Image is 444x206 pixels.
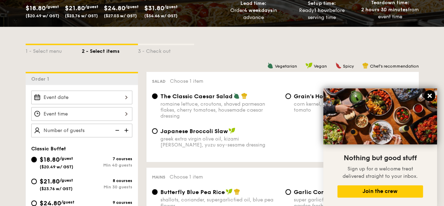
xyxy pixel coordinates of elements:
[125,4,139,9] span: /guest
[40,164,73,169] span: ($20.49 w/ GST)
[285,189,291,195] input: Garlic Confit Aglio Oliosuper garlicfied oil, slow baked cherry tomatoes, garden fresh thyme
[152,189,158,195] input: Butterfly Blue Pea Riceshallots, coriander, supergarlicfied oil, blue pea flower
[160,136,280,148] div: greek extra virgin olive oil, kizami [PERSON_NAME], yuzu soy-sesame dressing
[314,64,327,69] span: Vegan
[294,93,350,100] span: Grain's House Salad
[337,185,423,198] button: Join the crew
[65,4,85,12] span: $21.80
[85,4,98,9] span: /guest
[31,90,132,104] input: Event date
[60,178,73,183] span: /guest
[323,88,437,144] img: DSC07876-Edit02-Large.jpeg
[40,177,60,185] span: $21.80
[267,62,273,69] img: icon-vegetarian.fe4039eb.svg
[61,200,74,205] span: /guest
[31,107,132,121] input: Event time
[370,64,419,69] span: Chef's recommendation
[104,13,137,18] span: ($27.03 w/ GST)
[144,4,164,12] span: $31.80
[160,93,233,100] span: The Classic Caesar Salad
[60,156,73,161] span: /guest
[170,174,203,180] span: Choose 1 item
[152,79,166,84] span: Salad
[31,179,37,184] input: $21.80/guest($23.76 w/ GST)8 coursesMin 30 guests
[305,62,312,69] img: icon-vegan.f8ff3823.svg
[144,13,178,18] span: ($34.66 w/ GST)
[31,76,52,82] span: Order 1
[65,13,98,18] span: ($23.76 w/ GST)
[160,189,225,195] span: Butterfly Blue Pea Rice
[361,7,408,13] strong: 2 hours 30 minutes
[294,101,413,113] div: corn kernel, roasted sesame dressing, cherry tomato
[40,156,60,163] span: $18.80
[290,7,353,21] div: Ready before serving time
[152,93,158,99] input: The Classic Caesar Saladromaine lettuce, croutons, shaved parmesan flakes, cherry tomatoes, house...
[152,175,165,180] span: Mains
[234,188,240,195] img: icon-chef-hat.a58ddaea.svg
[31,157,37,162] input: $18.80/guest($20.49 w/ GST)7 coursesMin 40 guests
[40,186,73,191] span: ($23.76 w/ GST)
[160,128,228,135] span: Japanese Broccoli Slaw
[294,189,360,195] span: Garlic Confit Aglio Olio
[26,13,59,18] span: ($20.49 w/ GST)
[122,124,132,137] img: icon-add.58712e84.svg
[424,90,435,101] button: Close
[82,200,132,205] div: 9 courses
[160,101,280,119] div: romaine lettuce, croutons, shaved parmesan flakes, cherry tomatoes, housemade caesar dressing
[26,45,82,55] div: 1 - Select menu
[240,0,266,6] span: Lead time:
[26,4,46,12] span: $18.80
[152,128,158,134] input: Japanese Broccoli Slawgreek extra virgin olive oil, kizami [PERSON_NAME], yuzu soy-sesame dressing
[335,62,342,69] img: icon-spicy.37a8142b.svg
[31,146,66,152] span: Classic Buffet
[244,7,272,13] strong: 4 weekdays
[275,64,297,69] span: Vegetarian
[31,124,132,137] input: Number of guests
[222,7,285,21] div: Order in advance
[362,62,369,69] img: icon-chef-hat.a58ddaea.svg
[359,6,422,20] div: from event time
[82,178,132,183] div: 8 courses
[170,78,203,84] span: Choose 1 item
[285,93,291,99] input: Grain's House Saladcorn kernel, roasted sesame dressing, cherry tomato
[164,4,178,9] span: /guest
[82,45,138,55] div: 2 - Select items
[82,163,132,168] div: Min 40 guests
[104,4,125,12] span: $24.80
[228,127,236,134] img: icon-vegan.f8ff3823.svg
[314,7,329,13] strong: 1 hour
[226,188,233,195] img: icon-vegan.f8ff3823.svg
[82,185,132,189] div: Min 30 guests
[46,4,59,9] span: /guest
[343,166,418,179] span: Sign up for a welcome treat delivered straight to your inbox.
[138,45,194,55] div: 3 - Check out
[241,93,247,99] img: icon-chef-hat.a58ddaea.svg
[343,64,354,69] span: Spicy
[233,93,240,99] img: icon-vegetarian.fe4039eb.svg
[308,0,336,6] span: Setup time:
[344,154,417,162] span: Nothing but good stuff
[82,156,132,161] div: 7 courses
[111,124,122,137] img: icon-reduce.1d2dbef1.svg
[31,200,37,206] input: $24.80/guest($27.03 w/ GST)9 coursesMin 30 guests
